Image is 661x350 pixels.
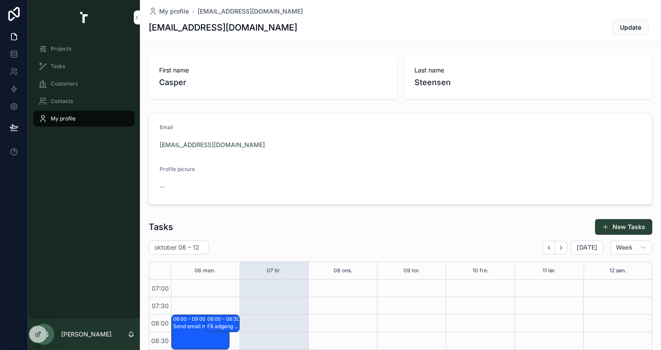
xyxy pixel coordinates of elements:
button: Back [543,241,555,254]
a: Tasks [33,58,135,74]
span: Update [620,23,641,32]
div: Send email med næste trin ifølge projectplan [173,323,229,330]
div: 08:00 – 08:30 [207,316,242,323]
span: Casper [159,76,386,89]
button: 06 man. [195,262,216,279]
span: 07:30 [150,302,171,309]
span: My profile [159,7,189,16]
a: Customers [33,76,135,92]
div: scrollable content [28,35,140,138]
button: 12 søn. [609,262,626,279]
span: [DATE] [577,244,597,251]
div: Få adgang til kunde DNS via DanDomain [207,323,239,330]
button: Update [612,20,649,35]
span: Tasks [51,63,65,70]
span: Contacts [51,98,73,105]
span: 08:30 [149,337,171,344]
img: App logo [73,10,94,24]
span: My profile [51,115,76,122]
span: Week [616,244,633,251]
button: 07 tir. [267,262,281,279]
span: Profile picture [160,166,195,172]
p: [PERSON_NAME] [61,330,111,339]
span: -- [160,182,165,191]
button: New Tasks [595,219,652,235]
a: My profile [33,111,135,127]
button: 08 ons. [334,262,352,279]
span: Projects [51,45,71,52]
button: Next [555,241,567,254]
div: 08:00 – 08:30Få adgang til kunde DNS via DanDomain [206,315,239,332]
a: My profile [149,7,189,16]
span: 08:00 [149,319,171,327]
a: [EMAIL_ADDRESS][DOMAIN_NAME] [198,7,303,16]
span: Customers [51,80,78,87]
div: 08:00 – 09:00 [173,316,208,323]
button: 11 lør. [543,262,556,279]
h1: Tasks [149,221,173,233]
div: 08:00 – 09:00Send email med næste trin ifølge projectplan [172,315,229,349]
button: 09 tor. [404,262,420,279]
button: 10 fre. [473,262,489,279]
a: Projects [33,41,135,57]
span: Steensen [414,76,642,89]
span: Last name [414,66,642,75]
button: Week [610,240,652,254]
span: Email [160,124,173,130]
a: Contacts [33,93,135,109]
span: 07:00 [150,285,171,292]
span: First name [159,66,386,75]
button: [DATE] [571,240,603,254]
h1: [EMAIL_ADDRESS][DOMAIN_NAME] [149,21,297,34]
h2: oktober 06 – 12 [154,243,199,252]
a: [EMAIL_ADDRESS][DOMAIN_NAME] [160,141,265,149]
